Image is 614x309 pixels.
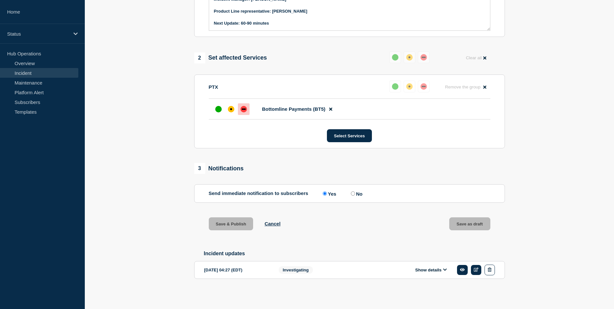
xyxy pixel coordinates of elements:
button: down [418,51,430,63]
div: Notifications [194,163,244,174]
h2: Incident updates [204,251,505,257]
button: Remove the group [441,81,490,93]
strong: Next Update: 60-90 minutes [214,21,269,26]
button: Show details [413,267,449,273]
strong: Product Line representative: [PERSON_NAME] [214,9,307,14]
button: down [418,81,430,92]
button: Save as draft [449,217,490,230]
label: No [349,190,363,197]
p: PTX [209,84,218,90]
div: Send immediate notification to subscribers [209,190,490,197]
div: down [240,106,247,112]
button: up [389,51,401,63]
div: up [215,106,222,112]
input: Yes [323,191,327,196]
button: up [389,81,401,92]
button: affected [404,51,415,63]
span: Remove the group [445,85,481,89]
div: down [420,54,427,61]
div: down [420,83,427,90]
p: Send immediate notification to subscribers [209,190,308,197]
button: Save & Publish [209,217,253,230]
div: affected [406,54,413,61]
span: Investigating [279,266,313,274]
button: Select Services [327,129,372,142]
div: affected [406,83,413,90]
button: affected [404,81,415,92]
button: Cancel [264,221,280,226]
button: Clear all [462,51,490,64]
span: Bottomline Payments (BT5) [262,106,326,112]
span: 2 [194,52,205,63]
p: Status [7,31,69,37]
span: 3 [194,163,205,174]
label: Yes [321,190,336,197]
div: affected [228,106,234,112]
div: [DATE] 04:27 (EDT) [204,265,269,275]
div: up [392,54,398,61]
div: Set affected Services [194,52,267,63]
div: up [392,83,398,90]
input: No [351,191,355,196]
